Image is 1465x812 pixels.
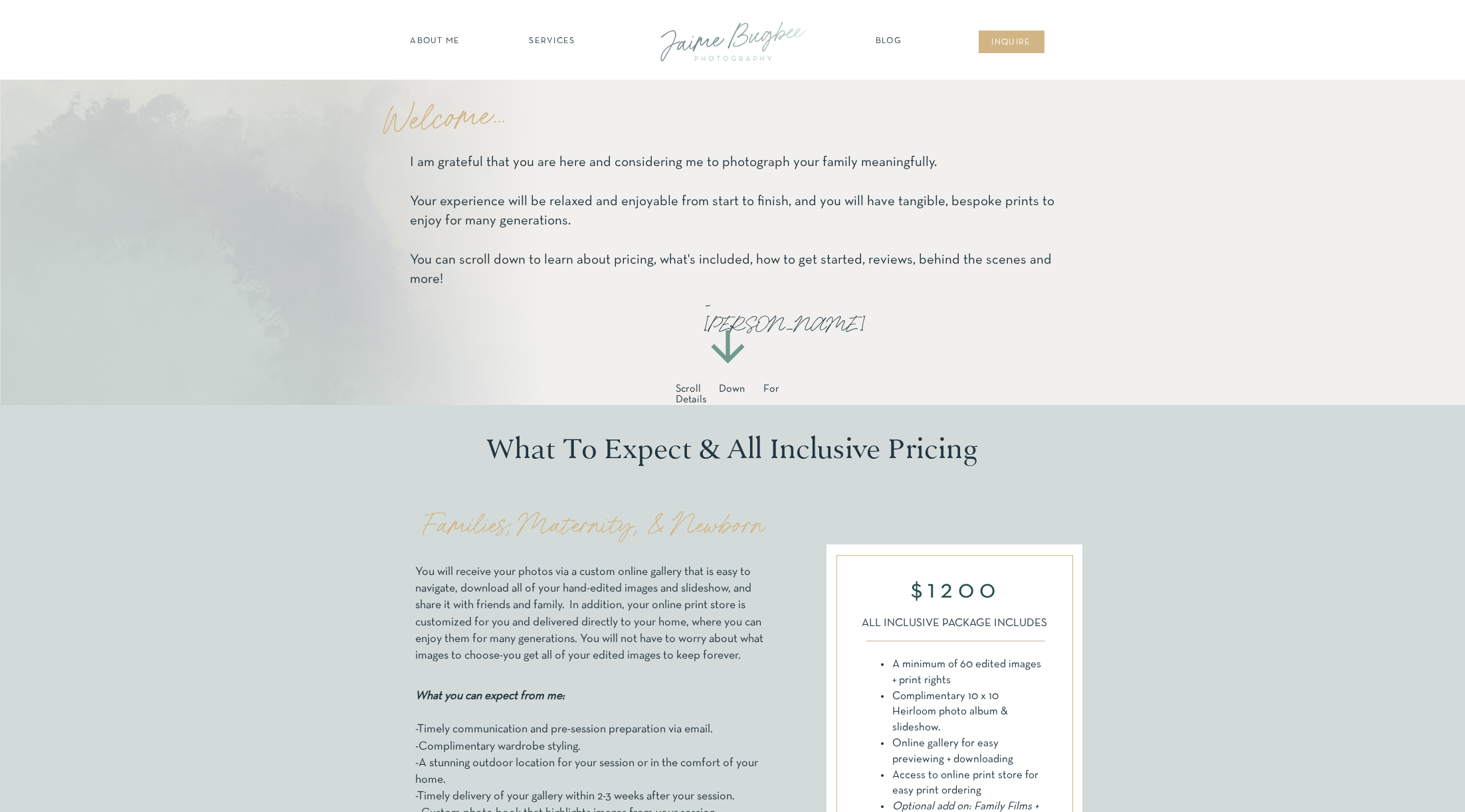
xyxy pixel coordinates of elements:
li: Online gallery for easy previewing + downloading [891,736,1044,768]
a: inqUIre [985,37,1038,50]
p: You will receive your photos via a custom online gallery that is easy to navigate, download all o... [415,564,771,668]
h2: Families, Maternity, & Newborn [417,507,771,544]
a: I am grateful that you are here and considering me to photograph your family meaningfully.Your ex... [410,153,1056,286]
p: $1200 [882,578,1029,604]
p: ALL INCLUSIVE PACKAGE INCLUDES [854,615,1054,633]
a: SERVICES [515,35,590,48]
b: What you can expect from me: [415,690,565,702]
li: Complimentary 10 x 10 Heirloom photo album & slideshow. [891,689,1044,736]
a: Blog [872,35,906,48]
p: Welcome... [381,80,664,145]
p: I am grateful that you are here and considering me to photograph your family meaningfully. Your e... [410,153,1056,286]
li: A minimum of 60 edited images + print rights [891,657,1044,689]
h2: What To Expect & All Inclusive Pricing [482,433,983,475]
li: Access to online print store for easy print ordering [891,768,1044,799]
p: Scroll Down For Details [676,384,779,398]
a: about ME [407,35,464,48]
p: -[PERSON_NAME] [702,295,764,318]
